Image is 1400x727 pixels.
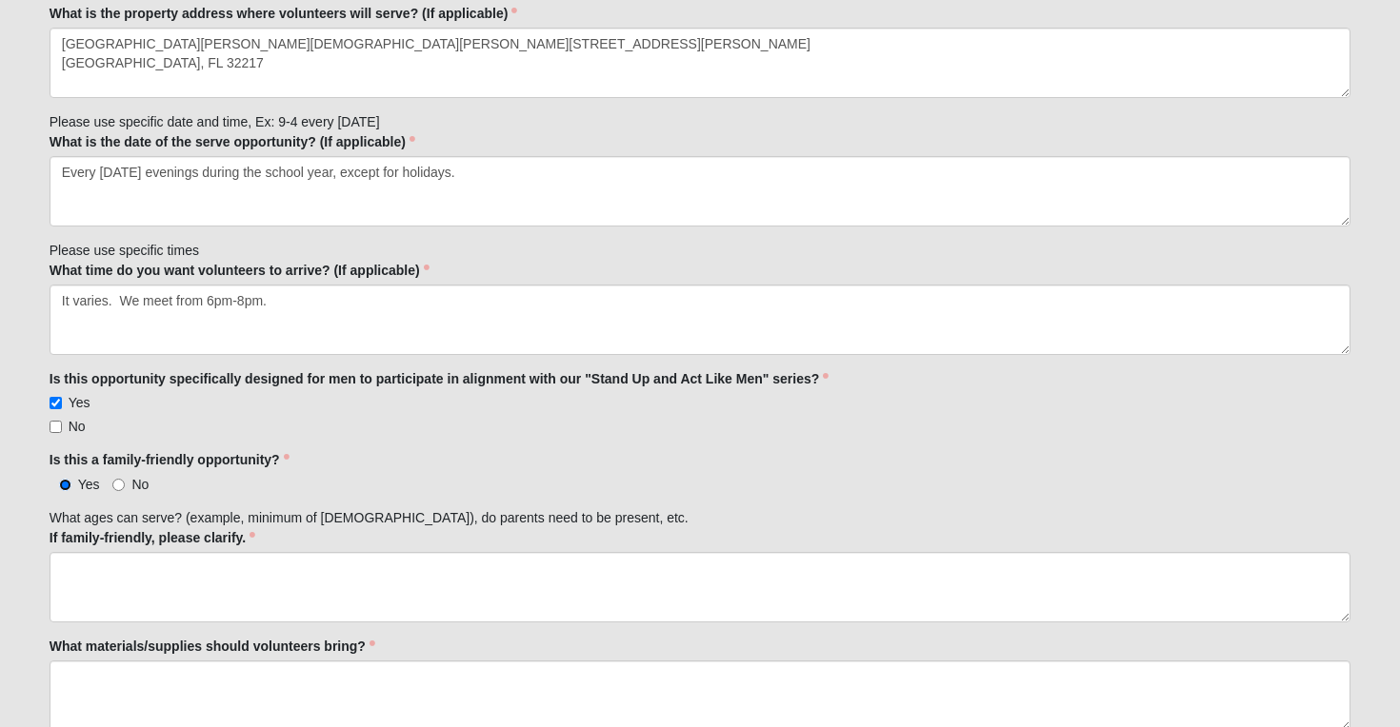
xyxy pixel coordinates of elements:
label: What materials/supplies should volunteers bring? [50,637,375,656]
span: No [131,477,149,492]
input: Yes [50,397,62,409]
input: No [50,421,62,433]
label: Is this a family-friendly opportunity? [50,450,290,469]
label: What is the date of the serve opportunity? (If applicable) [50,132,415,151]
span: Yes [69,395,90,410]
input: Yes [59,479,71,491]
label: Is this opportunity specifically designed for men to participate in alignment with our "Stand Up ... [50,369,830,388]
label: If family-friendly, please clarify. [50,528,255,547]
label: What is the property address where volunteers will serve? (If applicable) [50,4,518,23]
span: No [69,419,86,434]
span: Yes [78,477,100,492]
input: No [112,479,125,491]
label: What time do you want volunteers to arrive? (If applicable) [50,261,430,280]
